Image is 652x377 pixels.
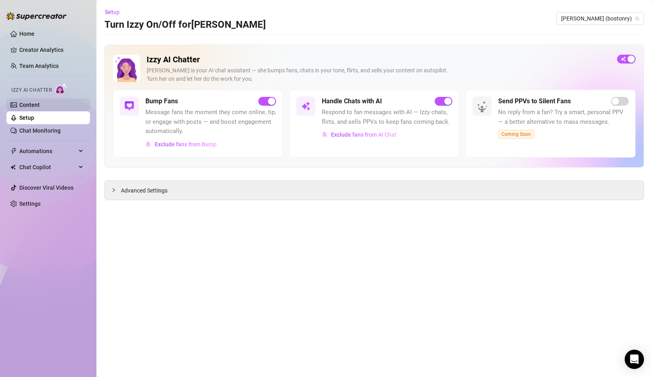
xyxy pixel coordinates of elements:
span: thunderbolt [10,148,17,154]
span: collapsed [111,188,116,193]
span: Chat Copilot [19,161,76,174]
a: Content [19,102,40,108]
span: team [635,16,640,21]
a: Creator Analytics [19,43,84,56]
span: Izzy AI Chatter [11,86,52,94]
a: Setup [19,115,34,121]
span: Ryan (bostonry) [561,12,639,25]
div: [PERSON_NAME] is your AI chat assistant — she bumps fans, chats in your tone, flirts, and sells y... [147,66,611,83]
h5: Handle Chats with AI [322,96,382,106]
button: Setup [104,6,126,18]
img: svg%3e [146,141,151,147]
span: Exclude fans from AI Chat [331,131,397,138]
a: Settings [19,201,41,207]
h3: Turn Izzy On/Off for [PERSON_NAME] [104,18,266,31]
span: Respond to fan messages with AI — Izzy chats, flirts, and sells PPVs to keep fans coming back. [322,108,452,127]
img: AI Chatter [55,83,67,95]
img: logo-BBDzfeDw.svg [6,12,67,20]
a: Team Analytics [19,63,59,69]
button: Exclude fans from AI Chat [322,128,397,141]
span: Setup [105,9,120,15]
a: Discover Viral Videos [19,184,74,191]
div: Open Intercom Messenger [625,350,644,369]
a: Chat Monitoring [19,127,61,134]
h2: Izzy AI Chatter [147,55,611,65]
img: svg%3e [125,101,134,111]
h5: Send PPVs to Silent Fans [498,96,571,106]
img: silent-fans-ppv-o-N6Mmdf.svg [477,101,490,114]
span: Advanced Settings [121,186,168,195]
h5: Bump Fans [145,96,178,106]
img: Izzy AI Chatter [113,55,140,82]
img: svg%3e [301,101,311,111]
span: No reply from a fan? Try a smart, personal PPV — a better alternative to mass messages. [498,108,629,127]
button: Exclude fans from Bump [145,138,217,151]
div: collapsed [111,186,121,195]
span: Message fans the moment they come online, tip, or engage with posts — and boost engagement automa... [145,108,276,136]
span: Coming Soon [498,130,534,139]
img: Chat Copilot [10,164,16,170]
span: Exclude fans from Bump [155,141,217,148]
img: svg%3e [322,132,328,137]
a: Home [19,31,35,37]
span: Automations [19,145,76,158]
